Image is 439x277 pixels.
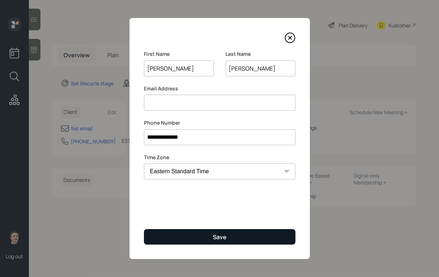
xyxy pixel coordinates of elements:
[144,229,295,245] button: Save
[144,85,295,92] label: Email Address
[144,154,295,161] label: Time Zone
[144,119,295,126] label: Phone Number
[225,50,295,58] label: Last Name
[213,233,227,241] div: Save
[144,50,214,58] label: First Name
